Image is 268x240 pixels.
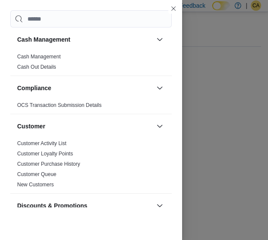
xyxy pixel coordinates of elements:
span: Customer Queue [17,171,56,178]
div: Compliance [10,100,172,114]
h3: Customer [17,122,45,131]
button: Cash Management [155,34,165,45]
a: OCS Transaction Submission Details [17,102,102,108]
span: Customer Loyalty Points [17,150,73,157]
span: Customer Activity List [17,140,67,147]
span: New Customers [17,181,54,188]
button: Compliance [155,83,165,93]
span: OCS Transaction Submission Details [17,102,102,109]
a: Customer Activity List [17,140,67,146]
a: Customer Purchase History [17,161,80,167]
h3: Compliance [17,84,51,92]
button: Cash Management [17,35,153,44]
div: Cash Management [10,52,172,76]
button: Compliance [17,84,153,92]
button: Customer [155,121,165,131]
h3: Cash Management [17,35,70,44]
a: Cash Out Details [17,64,56,70]
a: New Customers [17,182,54,188]
a: Customer Queue [17,171,56,177]
a: Cash Management [17,54,61,60]
span: Cash Out Details [17,64,56,70]
div: Customer [10,138,172,193]
span: Cash Management [17,53,61,60]
button: Customer [17,122,153,131]
a: Customer Loyalty Points [17,151,73,157]
h3: Discounts & Promotions [17,201,87,210]
button: Discounts & Promotions [155,201,165,211]
span: Customer Purchase History [17,161,80,167]
button: Close this dialog [168,3,179,14]
button: Discounts & Promotions [17,201,153,210]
